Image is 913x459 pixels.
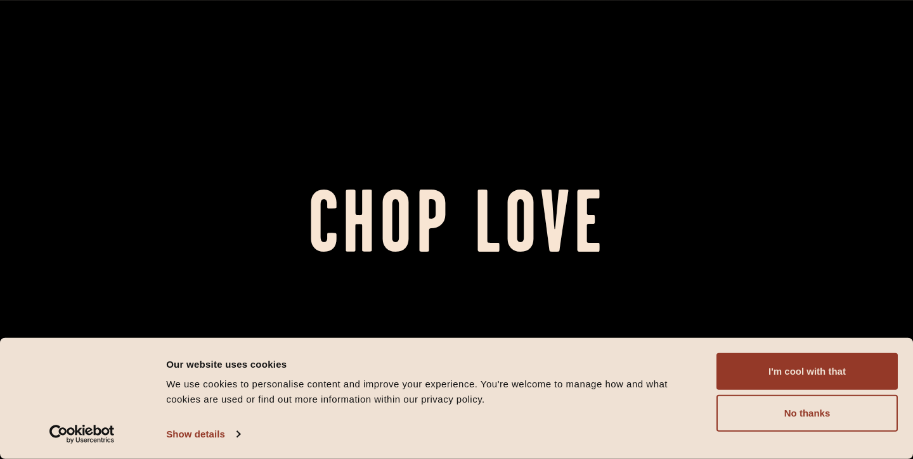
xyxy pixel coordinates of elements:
[716,353,898,390] button: I'm cool with that
[166,425,240,444] a: Show details
[716,395,898,432] button: No thanks
[166,377,702,407] div: We use cookies to personalise content and improve your experience. You're welcome to manage how a...
[27,425,138,444] a: Usercentrics Cookiebot - opens in a new window
[166,356,702,372] div: Our website uses cookies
